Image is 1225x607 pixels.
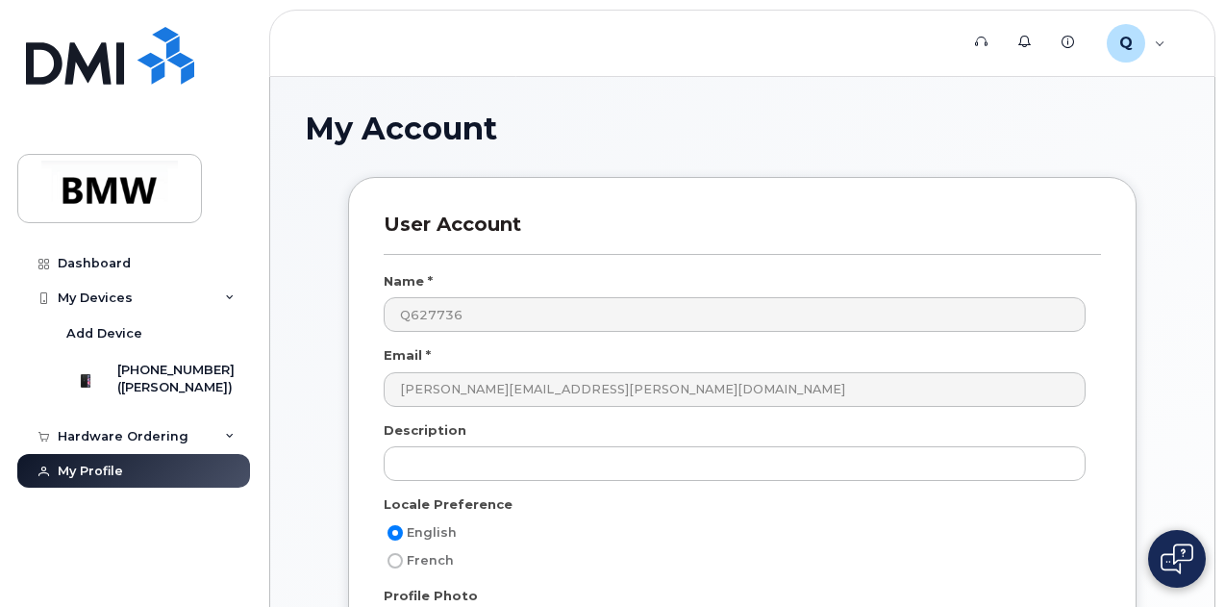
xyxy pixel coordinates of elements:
label: Profile Photo [384,587,478,605]
span: English [407,525,457,540]
img: Open chat [1161,544,1193,574]
label: Locale Preference [384,495,512,514]
input: English [387,525,403,541]
input: French [387,553,403,569]
label: Email * [384,346,431,365]
span: French [407,553,454,568]
label: Description [384,421,466,440]
label: Name * [384,272,433,291]
h1: My Account [305,112,1180,145]
h3: User Account [384,213,1101,254]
